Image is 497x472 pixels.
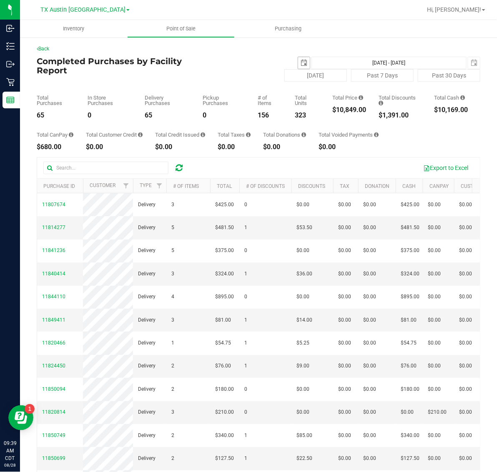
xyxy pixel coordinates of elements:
[296,408,309,416] span: $0.00
[244,247,247,255] span: 0
[42,432,65,438] span: 11850749
[460,95,465,100] i: Sum of the successful, non-voided cash payment transactions for all purchases in the date range. ...
[468,57,480,69] span: select
[25,404,35,414] iframe: Resource center unread badge
[429,183,449,189] a: CanPay
[296,455,312,462] span: $22.50
[119,179,133,193] a: Filter
[42,317,65,323] span: 11849411
[258,112,283,119] div: 156
[296,362,309,370] span: $9.00
[351,69,414,82] button: Past 7 Days
[171,408,174,416] span: 3
[338,316,351,324] span: $0.00
[155,144,205,150] div: $0.00
[6,60,15,68] inline-svg: Outbound
[37,144,73,150] div: $680.00
[338,270,351,278] span: $0.00
[6,24,15,32] inline-svg: Inbound
[52,25,95,32] span: Inventory
[434,107,468,113] div: $10,169.00
[88,112,133,119] div: 0
[215,455,234,462] span: $127.50
[215,385,234,393] span: $180.00
[138,247,156,255] span: Delivery
[86,144,143,150] div: $0.00
[338,385,351,393] span: $0.00
[138,385,156,393] span: Delivery
[428,432,441,440] span: $0.00
[42,294,65,300] span: 11844110
[338,339,351,347] span: $0.00
[20,20,127,37] a: Inventory
[215,316,231,324] span: $81.00
[171,316,174,324] span: 3
[88,95,133,106] div: In Store Purchases
[145,112,190,119] div: 65
[401,293,419,301] span: $895.00
[401,362,417,370] span: $76.00
[363,455,376,462] span: $0.00
[171,247,174,255] span: 5
[8,405,33,430] iframe: Resource center
[296,270,312,278] span: $36.00
[295,112,320,119] div: 323
[43,183,75,189] a: Purchase ID
[418,161,474,175] button: Export to Excel
[428,293,441,301] span: $0.00
[42,225,65,230] span: 11814277
[138,362,156,370] span: Delivery
[244,455,247,462] span: 1
[155,25,207,32] span: Point of Sale
[171,224,174,232] span: 5
[459,385,472,393] span: $0.00
[244,385,247,393] span: 0
[215,339,231,347] span: $54.75
[363,362,376,370] span: $0.00
[145,95,190,106] div: Delivery Purchases
[263,132,306,137] div: Total Donations
[258,95,283,106] div: # of Items
[363,432,376,440] span: $0.00
[296,432,312,440] span: $85.00
[379,112,422,119] div: $1,391.00
[319,144,379,150] div: $0.00
[338,455,351,462] span: $0.00
[428,455,441,462] span: $0.00
[401,385,419,393] span: $180.00
[173,183,199,189] a: # of Items
[374,132,379,137] i: Sum of all voided payment transaction amounts, excluding tips and transaction fees, for all purch...
[459,432,472,440] span: $0.00
[428,247,441,255] span: $0.00
[244,224,247,232] span: 1
[37,112,75,119] div: 65
[244,408,247,416] span: 0
[459,247,472,255] span: $0.00
[332,95,366,100] div: Total Price
[244,270,247,278] span: 1
[215,408,234,416] span: $210.00
[379,95,422,106] div: Total Discounts
[138,432,156,440] span: Delivery
[235,20,342,37] a: Purchasing
[459,408,472,416] span: $0.00
[401,408,414,416] span: $0.00
[244,201,247,209] span: 0
[296,224,312,232] span: $53.50
[459,201,472,209] span: $0.00
[171,362,174,370] span: 2
[138,132,143,137] i: Sum of the successful, non-voided payments using account credit for all purchases in the date range.
[428,316,441,324] span: $0.00
[40,6,126,13] span: TX Austin [GEOGRAPHIC_DATA]
[365,183,389,189] a: Donation
[218,144,251,150] div: $0.00
[428,408,447,416] span: $210.00
[434,95,468,100] div: Total Cash
[319,132,379,137] div: Total Voided Payments
[428,362,441,370] span: $0.00
[244,362,247,370] span: 1
[171,270,174,278] span: 3
[363,270,376,278] span: $0.00
[127,20,234,37] a: Point of Sale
